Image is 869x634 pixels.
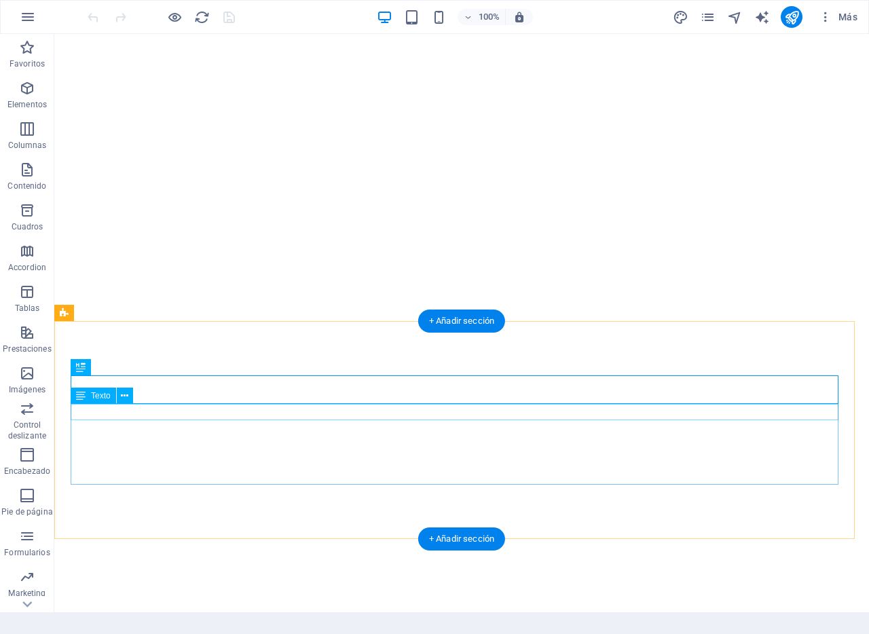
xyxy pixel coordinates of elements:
[672,9,688,25] button: design
[673,10,688,25] i: Diseño (Ctrl+Alt+Y)
[727,10,743,25] i: Navegador
[478,9,500,25] h6: 100%
[418,527,505,551] div: + Añadir sección
[1,506,52,517] p: Pie de página
[7,99,47,110] p: Elementos
[8,262,46,273] p: Accordion
[3,343,51,354] p: Prestaciones
[166,9,183,25] button: Haz clic para salir del modo de previsualización y seguir editando
[813,6,863,28] button: Más
[700,10,716,25] i: Páginas (Ctrl+Alt+S)
[9,384,45,395] p: Imágenes
[12,221,43,232] p: Cuadros
[754,9,770,25] button: text_generator
[10,58,45,69] p: Favoritos
[754,10,770,25] i: AI Writer
[193,9,210,25] button: reload
[15,303,40,314] p: Tablas
[513,11,525,23] i: Al redimensionar, ajustar el nivel de zoom automáticamente para ajustarse al dispositivo elegido.
[458,9,506,25] button: 100%
[819,10,857,24] span: Más
[4,547,50,558] p: Formularios
[418,310,505,333] div: + Añadir sección
[784,10,800,25] i: Publicar
[7,181,46,191] p: Contenido
[8,140,47,151] p: Columnas
[91,392,111,400] span: Texto
[781,6,802,28] button: publish
[8,588,45,599] p: Marketing
[194,10,210,25] i: Volver a cargar página
[726,9,743,25] button: navigator
[4,466,50,477] p: Encabezado
[699,9,716,25] button: pages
